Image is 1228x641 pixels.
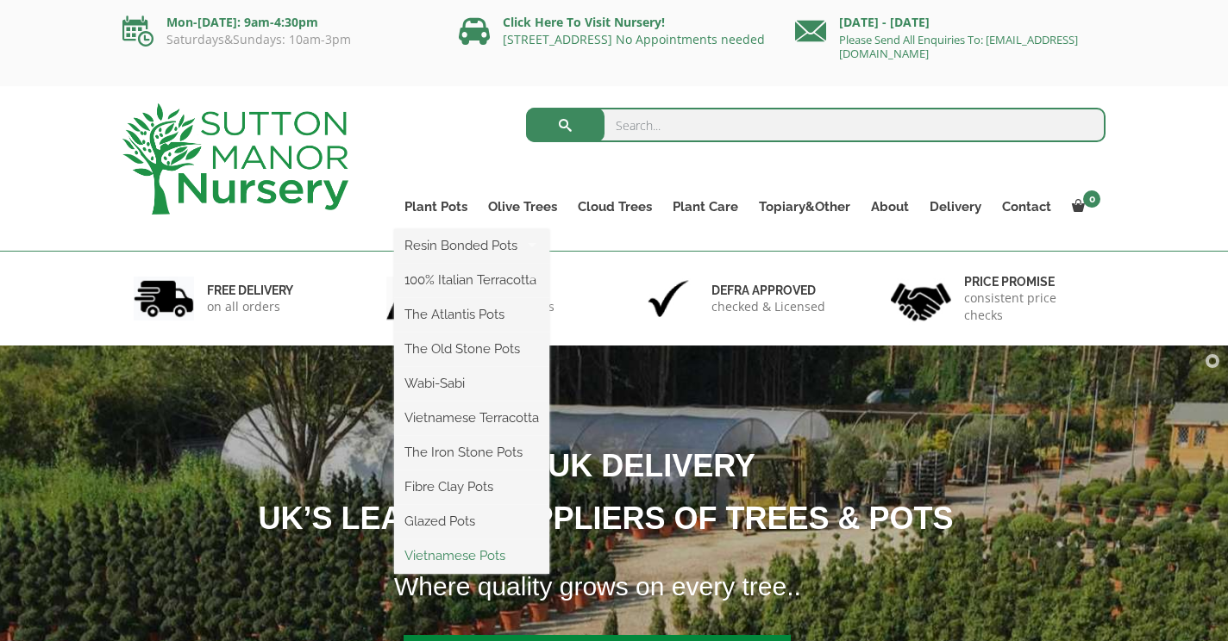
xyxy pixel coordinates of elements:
[386,277,447,320] img: 2.jpg
[861,195,919,219] a: About
[662,195,749,219] a: Plant Care
[207,283,293,298] h6: FREE DELIVERY
[749,195,861,219] a: Topiary&Other
[919,195,992,219] a: Delivery
[394,508,549,534] a: Glazed Pots
[567,195,662,219] a: Cloud Trees
[711,283,825,298] h6: Defra approved
[964,289,1095,324] p: consistent price checks
[478,195,567,219] a: Olive Trees
[207,298,293,315] p: on all orders
[122,12,433,33] p: Mon-[DATE]: 9am-4:30pm
[394,543,549,569] a: Vietnamese Pots
[891,272,951,325] img: 4.jpg
[503,14,665,30] a: Click Here To Visit Nursery!
[1083,190,1100,208] span: 0
[394,336,549,362] a: The Old Stone Pots
[711,298,825,315] p: checked & Licensed
[394,267,549,293] a: 100% Italian Terracotta
[526,108,1106,142] input: Search...
[795,12,1106,33] p: [DATE] - [DATE]
[394,370,549,396] a: Wabi-Sabi
[394,474,549,500] a: Fibre Clay Pots
[394,195,478,219] a: Plant Pots
[394,405,549,431] a: Vietnamese Terracotta
[394,302,549,327] a: The Atlantis Pots
[122,103,348,215] img: logo
[992,195,1062,219] a: Contact
[134,277,194,320] img: 1.jpg
[373,561,1220,613] h1: Where quality grows on every tree..
[839,32,1078,61] a: Please Send All Enquiries To: [EMAIL_ADDRESS][DOMAIN_NAME]
[122,33,433,47] p: Saturdays&Sundays: 10am-3pm
[638,277,699,320] img: 3.jpg
[394,439,549,465] a: The Iron Stone Pots
[1062,195,1106,219] a: 0
[964,274,1095,289] h6: Price promise
[394,233,549,258] a: Resin Bonded Pots
[503,31,765,47] a: [STREET_ADDRESS] No Appointments needed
